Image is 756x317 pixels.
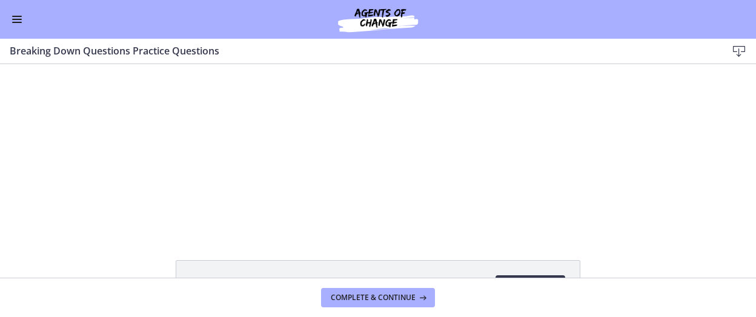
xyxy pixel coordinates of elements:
a: Download [496,275,565,299]
img: Agents of Change [305,5,451,34]
span: Complete & continue [331,293,416,302]
button: Enable menu [10,12,24,27]
button: Complete & continue [321,288,435,307]
h3: Breaking Down Questions Practice Questions [10,44,708,58]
